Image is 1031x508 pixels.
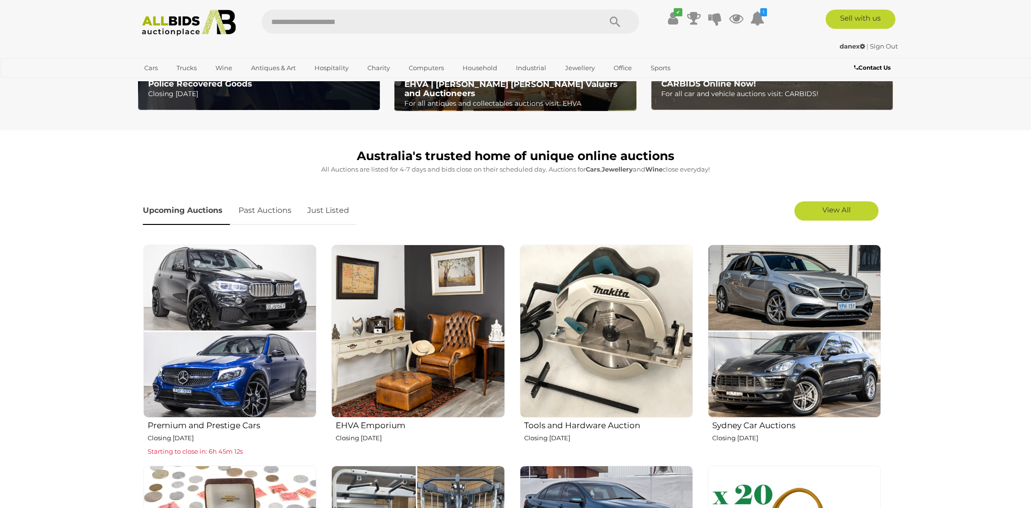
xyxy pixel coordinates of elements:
p: For all antiques and collectables auctions visit: EHVA [404,98,631,110]
a: Hospitality [308,60,355,76]
p: All Auctions are listed for 4-7 days and bids close on their scheduled day. Auctions for , and cl... [143,164,888,175]
a: Wine [209,60,239,76]
a: Sign Out [870,42,898,50]
i: ✔ [674,8,682,16]
p: Closing [DATE] [712,433,881,444]
img: EHVA Emporium [331,245,504,418]
h2: Tools and Hardware Auction [524,419,693,430]
a: Computers [402,60,450,76]
a: Charity [361,60,396,76]
a: EHVA Emporium Closing [DATE] [331,244,504,458]
a: Past Auctions [231,197,299,225]
a: 1 [750,10,765,27]
p: Closing [DATE] [524,433,693,444]
b: Contact Us [854,64,891,71]
h2: EHVA Emporium [336,419,504,430]
span: | [867,42,868,50]
img: Premium and Prestige Cars [143,245,316,418]
a: Sports [644,60,677,76]
a: Contact Us [854,62,893,73]
a: Just Listed [300,197,356,225]
a: View All [794,201,879,221]
b: CARBIDS Online Now! [661,79,756,88]
p: For all car and vehicle auctions visit: CARBIDS! [661,88,888,100]
a: danex [840,42,867,50]
p: Closing [DATE] [148,433,316,444]
i: 1 [760,8,767,16]
a: Tools and Hardware Auction Closing [DATE] [519,244,693,458]
a: Jewellery [559,60,601,76]
a: Household [456,60,503,76]
a: Upcoming Auctions [143,197,230,225]
a: Cars [138,60,164,76]
b: EHVA | [PERSON_NAME] [PERSON_NAME] Valuers and Auctioneers [404,79,617,98]
button: Search [591,10,639,34]
strong: danex [840,42,865,50]
strong: Wine [645,165,663,173]
span: Starting to close in: 6h 45m 12s [148,447,243,455]
a: ✔ [666,10,680,27]
a: Office [607,60,638,76]
a: Sydney Car Auctions Closing [DATE] [707,244,881,458]
span: View All [822,205,851,214]
strong: Jewellery [602,165,633,173]
a: Premium and Prestige Cars Closing [DATE] Starting to close in: 6h 45m 12s [143,244,316,458]
a: Sell with us [826,10,895,29]
h1: Australia's trusted home of unique online auctions [143,149,888,163]
img: Tools and Hardware Auction [520,245,693,418]
img: Allbids.com.au [137,10,241,36]
a: Antiques & Art [245,60,302,76]
h2: Premium and Prestige Cars [148,419,316,430]
img: Sydney Car Auctions [708,245,881,418]
h2: Sydney Car Auctions [712,419,881,430]
a: [GEOGRAPHIC_DATA] [138,76,219,92]
p: Closing [DATE] [148,88,375,100]
p: Closing [DATE] [336,433,504,444]
strong: Cars [586,165,600,173]
a: Trucks [170,60,203,76]
a: EHVA | Evans Hastings Valuers and Auctioneers EHVA | [PERSON_NAME] [PERSON_NAME] Valuers and Auct... [394,14,636,112]
a: Industrial [510,60,553,76]
b: Police Recovered Goods [148,79,252,88]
